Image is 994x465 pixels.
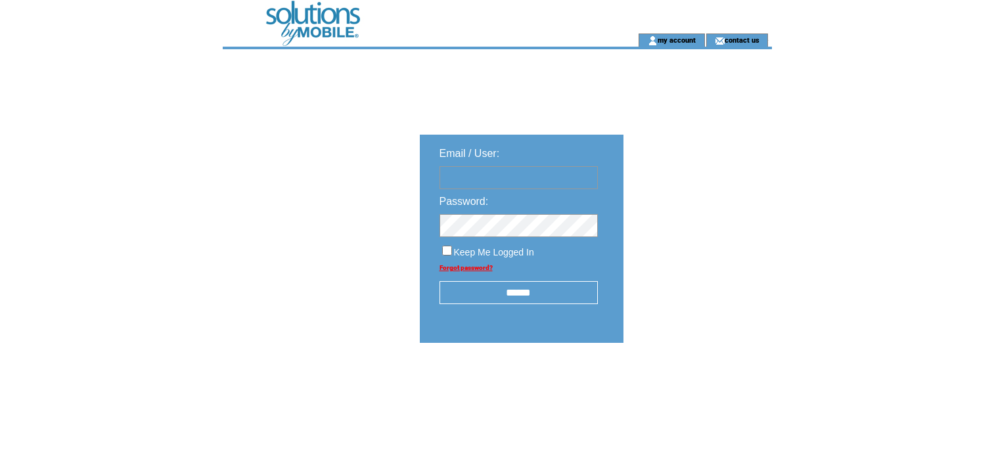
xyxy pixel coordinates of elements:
[440,264,493,271] a: Forgot password?
[648,35,658,46] img: account_icon.gif;jsessionid=F1FD642E0B33FABD71B6427931D6DA0D
[440,196,489,207] span: Password:
[658,35,696,44] a: my account
[440,148,500,159] span: Email / User:
[454,247,534,257] span: Keep Me Logged In
[725,35,759,44] a: contact us
[662,376,727,392] img: transparent.png;jsessionid=F1FD642E0B33FABD71B6427931D6DA0D
[715,35,725,46] img: contact_us_icon.gif;jsessionid=F1FD642E0B33FABD71B6427931D6DA0D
